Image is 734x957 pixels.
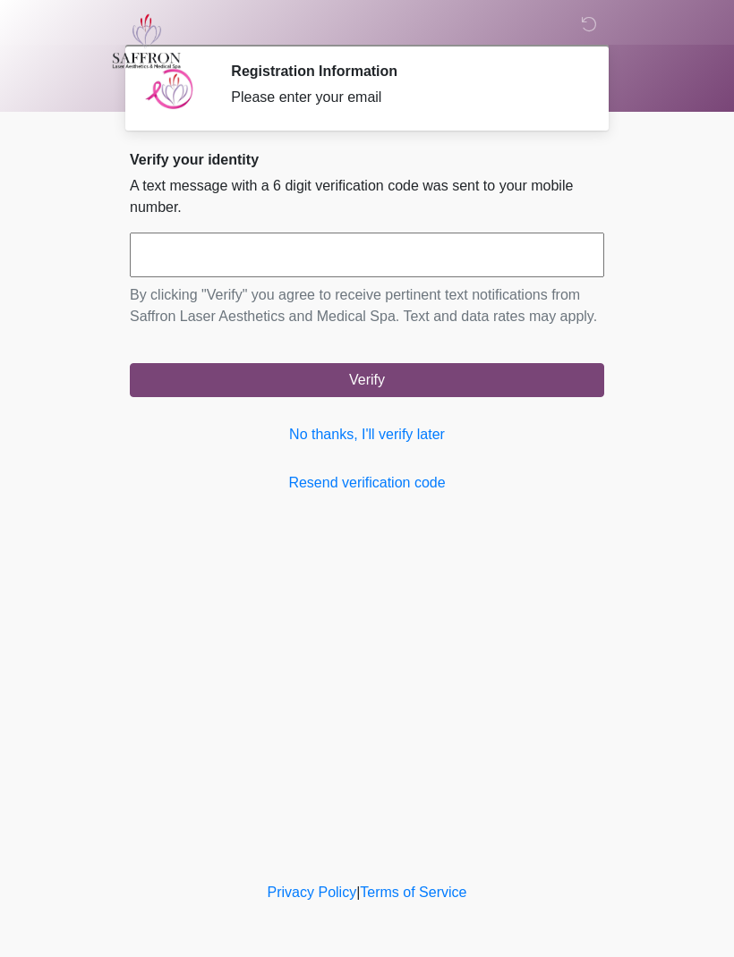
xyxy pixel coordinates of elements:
[268,885,357,900] a: Privacy Policy
[130,151,604,168] h2: Verify your identity
[112,13,182,69] img: Saffron Laser Aesthetics and Medical Spa Logo
[356,885,360,900] a: |
[130,472,604,494] a: Resend verification code
[360,885,466,900] a: Terms of Service
[231,87,577,108] div: Please enter your email
[130,284,604,327] p: By clicking "Verify" you agree to receive pertinent text notifications from Saffron Laser Aesthet...
[130,175,604,218] p: A text message with a 6 digit verification code was sent to your mobile number.
[143,63,197,116] img: Agent Avatar
[130,424,604,445] a: No thanks, I'll verify later
[130,363,604,397] button: Verify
